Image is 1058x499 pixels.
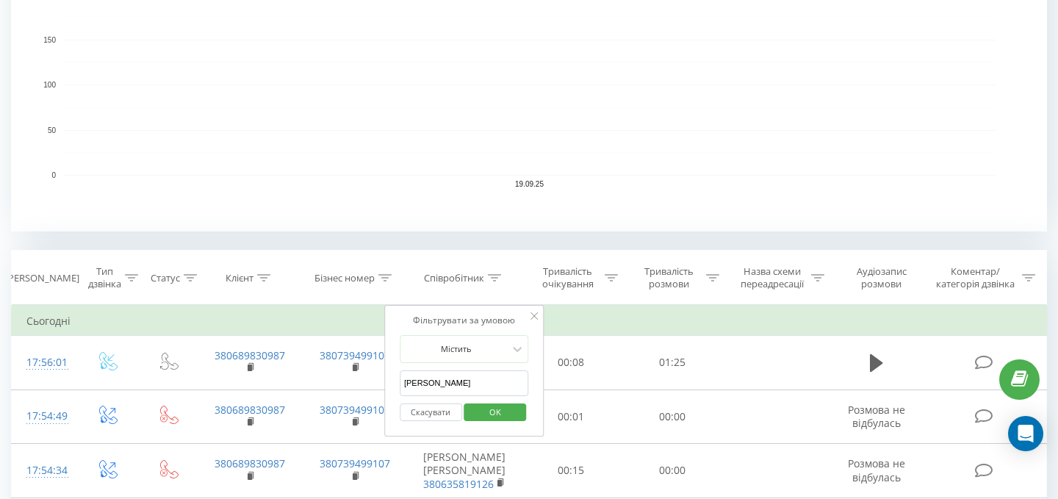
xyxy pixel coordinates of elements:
[215,348,285,362] a: 380689830987
[534,265,602,290] div: Тривалість очікування
[622,389,723,444] td: 00:00
[464,403,527,422] button: OK
[424,272,484,284] div: Співробітник
[400,403,462,422] button: Скасувати
[1008,416,1043,451] div: Open Intercom Messenger
[736,265,807,290] div: Назва схеми переадресації
[521,389,622,444] td: 00:01
[215,456,285,470] a: 380689830987
[423,477,494,491] a: 380635819126
[26,402,62,431] div: 17:54:49
[26,348,62,377] div: 17:56:01
[841,265,921,290] div: Аудіозапис розмови
[215,403,285,417] a: 380689830987
[314,272,375,284] div: Бізнес номер
[400,370,529,396] input: Введіть значення
[635,265,702,290] div: Тривалість розмови
[320,456,390,470] a: 380739499107
[848,403,905,430] span: Розмова не відбулась
[932,265,1018,290] div: Коментар/категорія дзвінка
[320,403,390,417] a: 380739499107
[515,180,544,188] text: 19.09.25
[848,456,905,484] span: Розмова не відбулась
[622,444,723,498] td: 00:00
[26,456,62,485] div: 17:54:34
[475,401,516,423] span: OK
[51,171,56,179] text: 0
[521,336,622,390] td: 00:08
[48,126,57,134] text: 50
[12,306,1047,336] td: Сьогодні
[43,81,56,89] text: 100
[400,313,529,328] div: Фільтрувати за умовою
[408,444,521,498] td: [PERSON_NAME] [PERSON_NAME]
[43,36,56,44] text: 150
[622,336,723,390] td: 01:25
[226,272,253,284] div: Клієнт
[320,348,390,362] a: 380739499107
[521,444,622,498] td: 00:15
[5,272,79,284] div: [PERSON_NAME]
[88,265,121,290] div: Тип дзвінка
[151,272,180,284] div: Статус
